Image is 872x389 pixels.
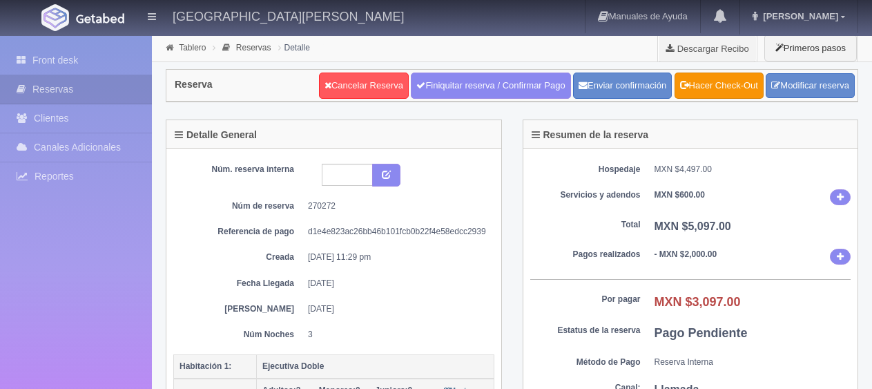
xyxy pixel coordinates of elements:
b: MXN $600.00 [655,190,705,200]
b: MXN $5,097.00 [655,220,731,232]
img: Getabed [76,13,124,23]
h4: Detalle General [175,130,257,140]
button: Enviar confirmación [573,73,672,99]
dt: Fecha Llegada [184,278,294,290]
dt: Núm de reserva [184,200,294,212]
a: Reservas [236,43,271,53]
b: Pago Pendiente [655,326,748,340]
a: Finiquitar reserva / Confirmar Pago [411,73,570,99]
img: Getabed [41,4,69,31]
b: - MXN $2,000.00 [655,249,717,259]
dt: [PERSON_NAME] [184,303,294,315]
dt: Núm. reserva interna [184,164,294,175]
dd: MXN $4,497.00 [655,164,851,175]
dd: d1e4e823ac26bb46b101fcb0b22f4e58edcc2939 [308,226,484,238]
dt: Referencia de pago [184,226,294,238]
dd: 270272 [308,200,484,212]
dd: Reserva Interna [655,357,851,368]
b: MXN $3,097.00 [655,295,741,309]
a: Modificar reserva [766,73,855,99]
th: Ejecutiva Doble [257,354,494,379]
h4: [GEOGRAPHIC_DATA][PERSON_NAME] [173,7,404,24]
a: Descargar Recibo [658,35,757,62]
dd: 3 [308,329,484,341]
dd: [DATE] [308,303,484,315]
a: Cancelar Reserva [319,73,409,99]
a: Tablero [179,43,206,53]
dt: Pagos realizados [530,249,641,260]
h4: Reserva [175,79,213,90]
span: [PERSON_NAME] [759,11,838,21]
button: Primeros pasos [764,35,857,61]
dt: Servicios y adendos [530,189,641,201]
dt: Hospedaje [530,164,641,175]
h4: Resumen de la reserva [532,130,649,140]
b: Habitación 1: [180,361,231,371]
dt: Total [530,219,641,231]
dt: Estatus de la reserva [530,325,641,336]
dt: Creada [184,252,294,263]
dt: Método de Pago [530,357,641,368]
dt: Por pagar [530,294,641,305]
dd: [DATE] [308,278,484,290]
li: Detalle [275,41,313,54]
a: Hacer Check-Out [675,73,764,99]
dt: Núm Noches [184,329,294,341]
dd: [DATE] 11:29 pm [308,252,484,263]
